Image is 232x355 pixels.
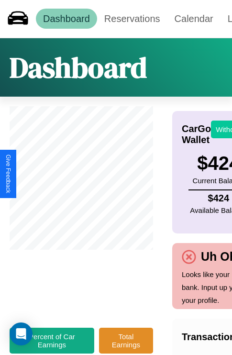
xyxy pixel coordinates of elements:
[99,328,153,354] button: Total Earnings
[10,48,147,87] h1: Dashboard
[36,9,97,29] a: Dashboard
[5,155,11,193] div: Give Feedback
[10,328,94,354] button: Percent of Car Earnings
[167,9,221,29] a: Calendar
[182,123,211,145] h4: CarGo Wallet
[10,322,33,345] div: Open Intercom Messenger
[97,9,167,29] a: Reservations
